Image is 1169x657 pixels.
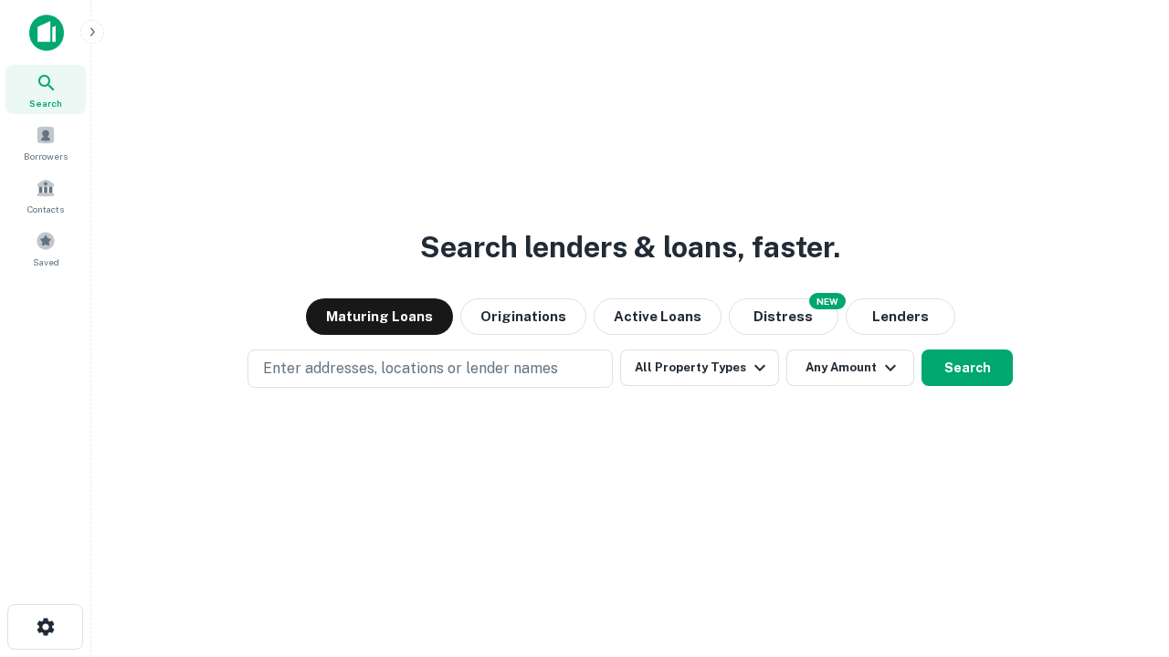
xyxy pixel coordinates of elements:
[420,225,840,269] h3: Search lenders & loans, faster.
[460,298,586,335] button: Originations
[29,15,64,51] img: capitalize-icon.png
[620,349,779,386] button: All Property Types
[786,349,914,386] button: Any Amount
[247,349,613,388] button: Enter addresses, locations or lender names
[5,118,86,167] a: Borrowers
[809,293,846,309] div: NEW
[1078,511,1169,599] iframe: Chat Widget
[24,149,68,163] span: Borrowers
[5,171,86,220] a: Contacts
[263,358,558,380] p: Enter addresses, locations or lender names
[594,298,721,335] button: Active Loans
[33,255,59,269] span: Saved
[922,349,1013,386] button: Search
[5,65,86,114] a: Search
[306,298,453,335] button: Maturing Loans
[27,202,64,216] span: Contacts
[729,298,838,335] button: Search distressed loans with lien and other non-mortgage details.
[29,96,62,110] span: Search
[846,298,955,335] button: Lenders
[5,224,86,273] a: Saved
